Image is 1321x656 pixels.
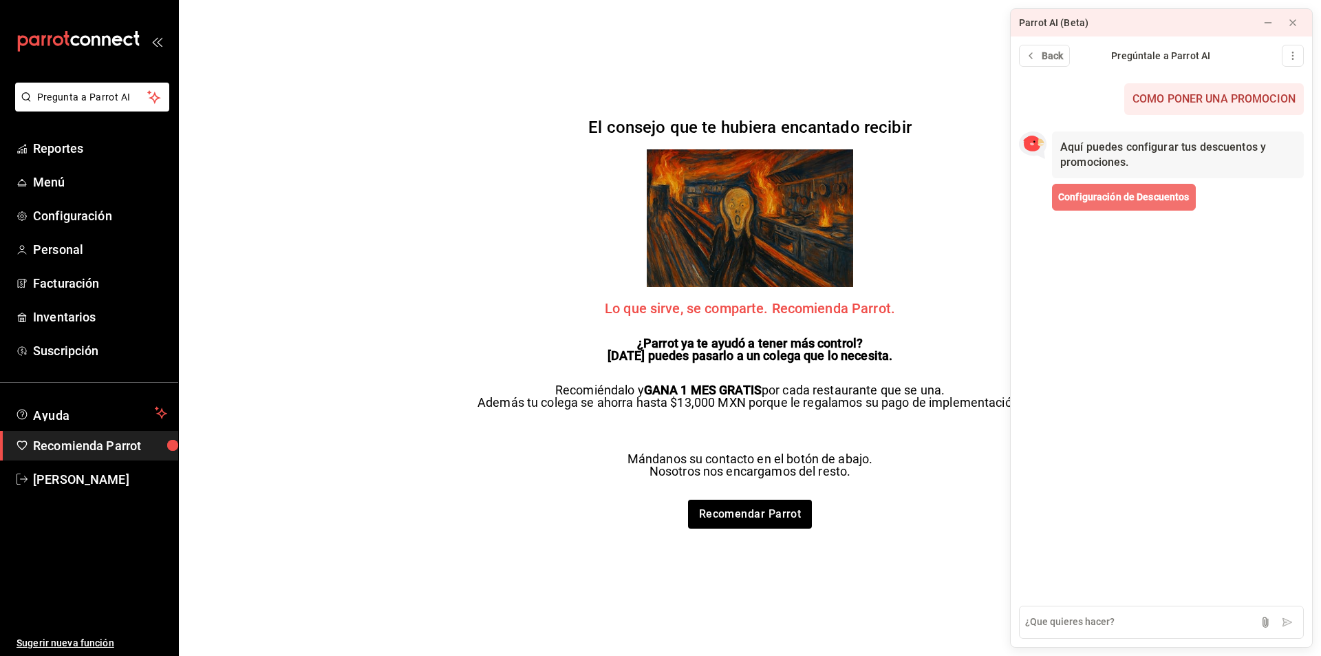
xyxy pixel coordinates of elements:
button: open_drawer_menu [151,36,162,47]
p: Recomiéndalo y por cada restaurante que se una. Además tu colega se ahorra hasta $13,000 MXN porq... [477,384,1022,409]
span: Menú [33,173,167,191]
div: Aquí puedes configurar tus descuentos y promociones. [1052,131,1304,178]
div: Parrot AI (Beta) [1019,16,1088,30]
span: Pregunta a Parrot AI [37,90,148,105]
button: Configuración de Descuentos [1052,184,1196,211]
span: Back [1042,49,1064,63]
strong: [DATE] puedes pasarlo a un colega que lo necesita. [608,348,893,363]
span: Reportes [33,139,167,158]
button: Pregunta a Parrot AI [15,83,169,112]
div: Pregúntale a Parrot AI [1070,49,1252,63]
span: Configuración [33,207,167,225]
span: Sugerir nueva función [17,636,167,650]
span: Ayuda [33,405,149,421]
span: Personal [33,240,167,259]
strong: GANA 1 MES GRATIS [644,383,762,397]
button: Back [1019,45,1070,67]
span: COMO PONER UNA PROMOCION [1132,92,1296,107]
span: Recomienda Parrot [33,436,167,455]
strong: ¿Parrot ya te ayudó a tener más control? [637,336,863,350]
span: Facturación [33,274,167,293]
a: Pregunta a Parrot AI [10,100,169,114]
a: Recomendar Parrot [688,500,813,529]
span: Suscripción [33,341,167,360]
img: referrals Parrot [647,149,853,287]
h2: El consejo que te hubiera encantado recibir [588,119,912,136]
span: Inventarios [33,308,167,326]
span: Lo que sirve, se comparte. Recomienda Parrot. [605,301,895,315]
p: Mándanos su contacto en el botón de abajo. Nosotros nos encargamos del resto. [627,453,873,478]
span: Configuración de Descuentos [1058,190,1190,204]
span: [PERSON_NAME] [33,470,167,489]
